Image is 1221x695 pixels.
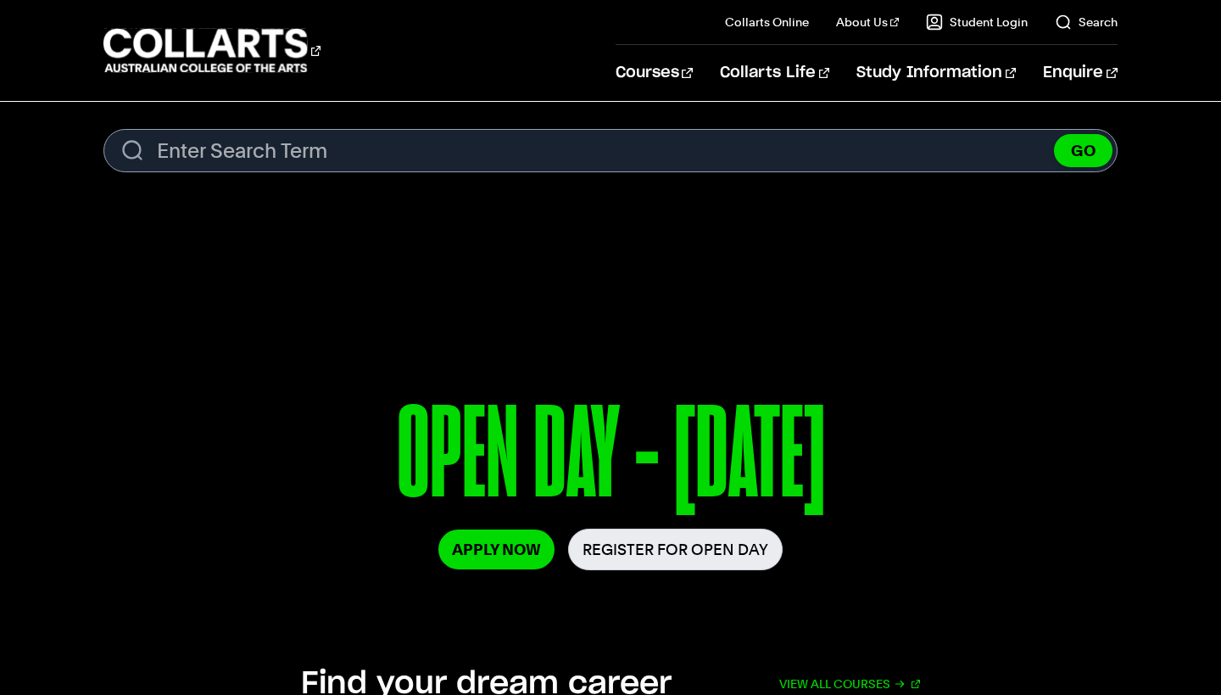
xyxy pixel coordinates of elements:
[720,45,829,101] a: Collarts Life
[438,530,555,569] a: Apply Now
[568,529,783,570] a: Register for Open Day
[103,26,321,75] div: Go to homepage
[103,389,1117,529] p: OPEN DAY - [DATE]
[1054,134,1112,167] button: GO
[616,45,693,101] a: Courses
[103,129,1117,172] input: Enter Search Term
[836,14,899,31] a: About Us
[725,14,809,31] a: Collarts Online
[926,14,1028,31] a: Student Login
[103,129,1117,172] form: Search
[856,45,1016,101] a: Study Information
[1043,45,1117,101] a: Enquire
[1055,14,1118,31] a: Search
